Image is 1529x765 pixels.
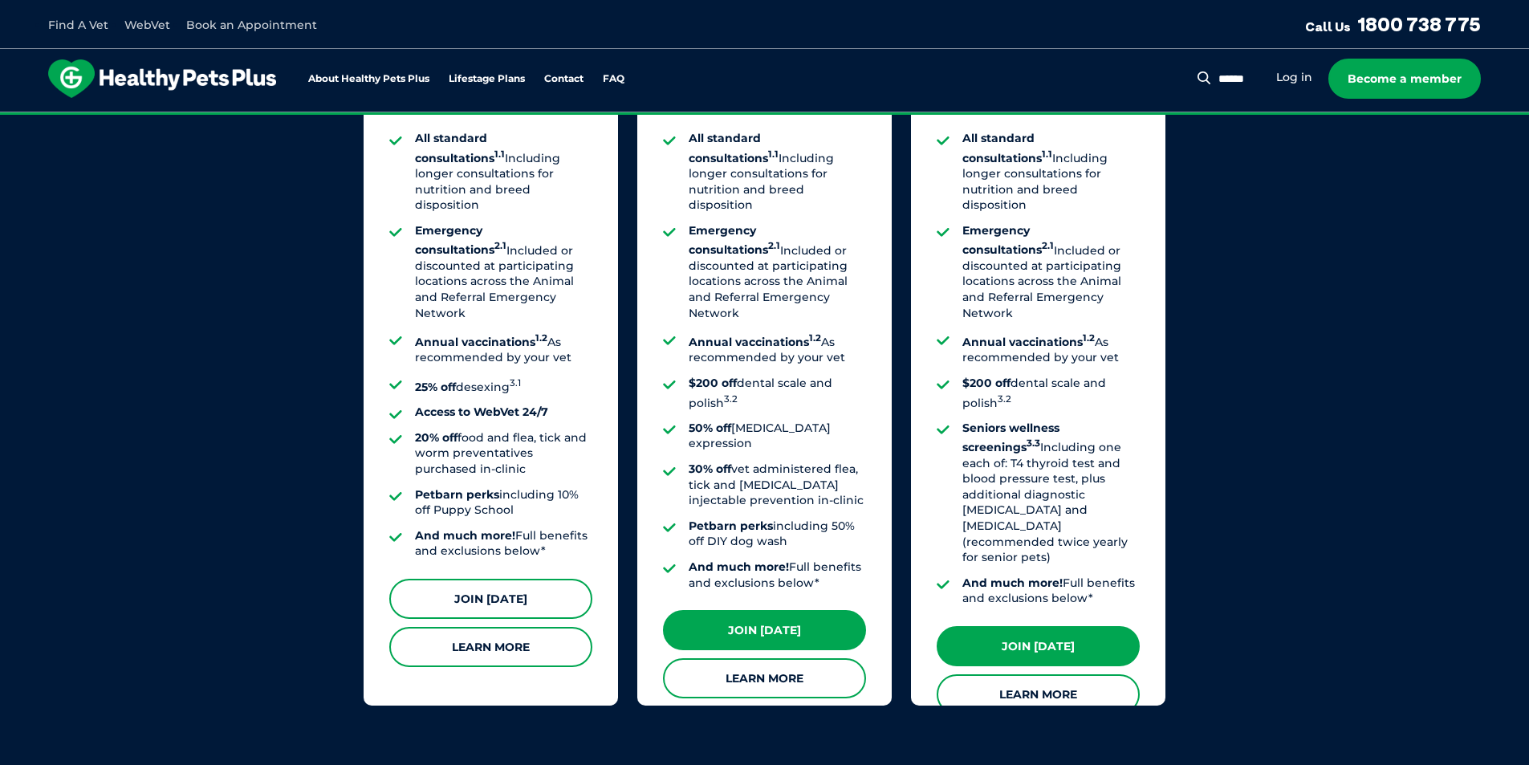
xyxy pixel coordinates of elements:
a: Join [DATE] [389,579,592,619]
a: Learn More [937,674,1140,714]
strong: Access to WebVet 24/7 [415,405,548,419]
li: Full benefits and exclusions below* [689,560,866,591]
strong: And much more! [415,528,515,543]
strong: All standard consultations [962,131,1052,165]
a: About Healthy Pets Plus [308,74,429,84]
sup: 1.1 [1042,149,1052,160]
strong: Emergency consultations [415,223,506,257]
a: Find A Vet [48,18,108,32]
li: Full benefits and exclusions below* [415,528,592,560]
strong: Petbarn perks [689,519,773,533]
li: [MEDICAL_DATA] expression [689,421,866,452]
strong: $200 off [689,376,737,390]
li: dental scale and polish [962,376,1140,411]
strong: Emergency consultations [689,223,780,257]
li: Including longer consultations for nutrition and breed disposition [415,131,592,214]
strong: And much more! [962,576,1063,590]
span: Call Us [1305,18,1351,35]
sup: 3.1 [510,377,521,389]
li: Including one each of: T4 thyroid test and blood pressure test, plus additional diagnostic [MEDIC... [962,421,1140,566]
li: As recommended by your vet [962,331,1140,366]
li: As recommended by your vet [689,331,866,366]
li: Included or discounted at participating locations across the Animal and Referral Emergency Network [689,223,866,321]
a: Join [DATE] [937,626,1140,666]
li: Full benefits and exclusions below* [962,576,1140,607]
a: Contact [544,74,584,84]
li: Including longer consultations for nutrition and breed disposition [689,131,866,214]
a: WebVet [124,18,170,32]
a: Call Us1800 738 775 [1305,12,1481,36]
a: Become a member [1328,59,1481,99]
strong: 30% off [689,462,731,476]
li: dental scale and polish [689,376,866,411]
span: Proactive, preventative wellness program designed to keep your pet healthier and happier for longer [465,112,1064,127]
strong: Annual vaccinations [962,335,1095,349]
sup: 2.1 [1042,241,1054,252]
sup: 2.1 [768,241,780,252]
li: Including longer consultations for nutrition and breed disposition [962,131,1140,214]
a: Log in [1276,70,1312,85]
a: Learn More [663,658,866,698]
strong: Emergency consultations [962,223,1054,257]
strong: And much more! [689,560,789,574]
sup: 1.1 [494,149,505,160]
a: Learn More [389,627,592,667]
strong: Annual vaccinations [415,335,547,349]
li: desexing [415,376,592,395]
strong: All standard consultations [415,131,505,165]
li: including 10% off Puppy School [415,487,592,519]
sup: 1.1 [768,149,779,160]
sup: 2.1 [494,241,506,252]
strong: Petbarn perks [415,487,499,502]
a: Lifestage Plans [449,74,525,84]
strong: $200 off [962,376,1011,390]
li: vet administered flea, tick and [MEDICAL_DATA] injectable prevention in-clinic [689,462,866,509]
sup: 1.2 [1083,332,1095,344]
strong: 25% off [415,380,456,394]
button: Search [1194,70,1214,86]
sup: 1.2 [809,332,821,344]
sup: 1.2 [535,332,547,344]
li: food and flea, tick and worm preventatives purchased in-clinic [415,430,592,478]
strong: 50% off [689,421,731,435]
sup: 3.2 [998,393,1011,405]
img: hpp-logo [48,59,276,98]
a: Book an Appointment [186,18,317,32]
li: including 50% off DIY dog wash [689,519,866,550]
sup: 3.2 [724,393,738,405]
strong: Annual vaccinations [689,335,821,349]
strong: Seniors wellness screenings [962,421,1059,454]
li: As recommended by your vet [415,331,592,366]
li: Included or discounted at participating locations across the Animal and Referral Emergency Network [962,223,1140,321]
strong: All standard consultations [689,131,779,165]
strong: 20% off [415,430,457,445]
a: Join [DATE] [663,610,866,650]
sup: 3.3 [1027,437,1040,449]
a: FAQ [603,74,624,84]
li: Included or discounted at participating locations across the Animal and Referral Emergency Network [415,223,592,321]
